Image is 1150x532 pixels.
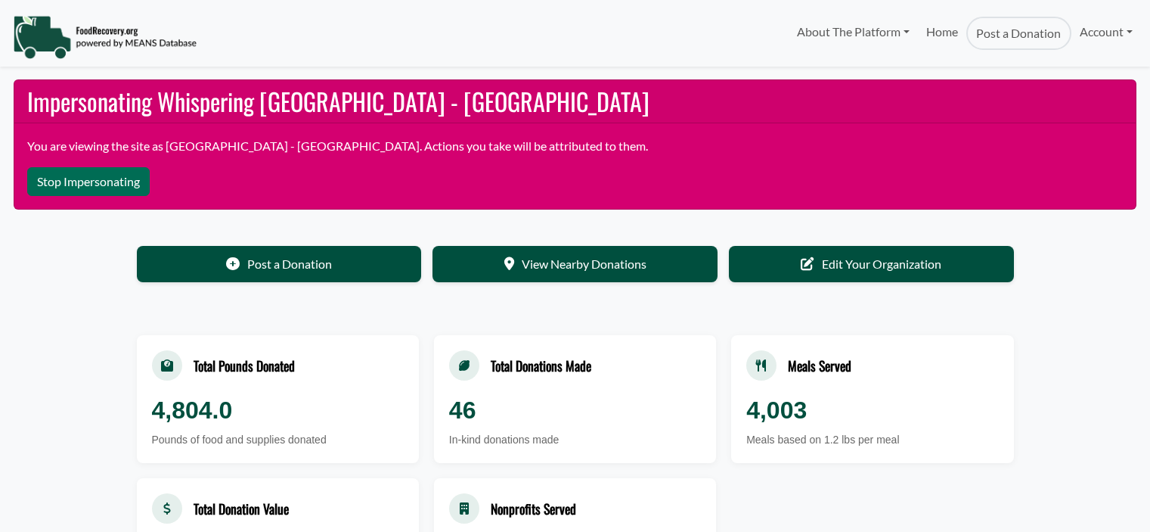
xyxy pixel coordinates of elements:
[13,14,197,60] img: NavigationLogo_FoodRecovery-91c16205cd0af1ed486a0f1a7774a6544ea792ac00100771e7dd3ec7c0e58e41.png
[491,356,591,375] div: Total Donations Made
[788,17,917,47] a: About The Platform
[152,392,404,428] div: 4,804.0
[27,167,150,196] button: Stop Impersonating
[27,137,1123,155] p: You are viewing the site as [GEOGRAPHIC_DATA] - [GEOGRAPHIC_DATA]. Actions you take will be attri...
[746,392,998,428] div: 4,003
[194,356,295,375] div: Total Pounds Donated
[449,392,701,428] div: 46
[194,499,289,518] div: Total Donation Value
[491,499,576,518] div: Nonprofits Served
[966,17,1071,50] a: Post a Donation
[746,432,998,448] div: Meals based on 1.2 lbs per meal
[729,246,1014,282] a: Edit Your Organization
[137,246,422,282] a: Post a Donation
[1071,17,1141,47] a: Account
[14,80,1136,123] h2: Impersonating Whispering [GEOGRAPHIC_DATA] - [GEOGRAPHIC_DATA]
[918,17,966,50] a: Home
[788,356,851,375] div: Meals Served
[152,432,404,448] div: Pounds of food and supplies donated
[449,432,701,448] div: In-kind donations made
[432,246,718,282] a: View Nearby Donations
